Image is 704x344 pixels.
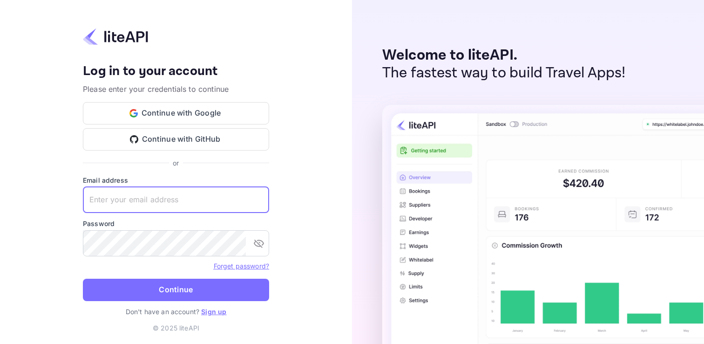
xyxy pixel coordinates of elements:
[83,175,269,185] label: Email address
[83,187,269,213] input: Enter your email address
[214,262,269,270] a: Forget password?
[83,128,269,151] button: Continue with GitHub
[83,307,269,316] p: Don't have an account?
[83,279,269,301] button: Continue
[83,219,269,228] label: Password
[250,234,268,253] button: toggle password visibility
[83,83,269,95] p: Please enter your credentials to continue
[173,158,179,168] p: or
[382,47,626,64] p: Welcome to liteAPI.
[153,323,199,333] p: © 2025 liteAPI
[201,308,226,316] a: Sign up
[83,102,269,124] button: Continue with Google
[83,63,269,80] h4: Log in to your account
[382,64,626,82] p: The fastest way to build Travel Apps!
[83,28,148,46] img: liteapi
[214,261,269,270] a: Forget password?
